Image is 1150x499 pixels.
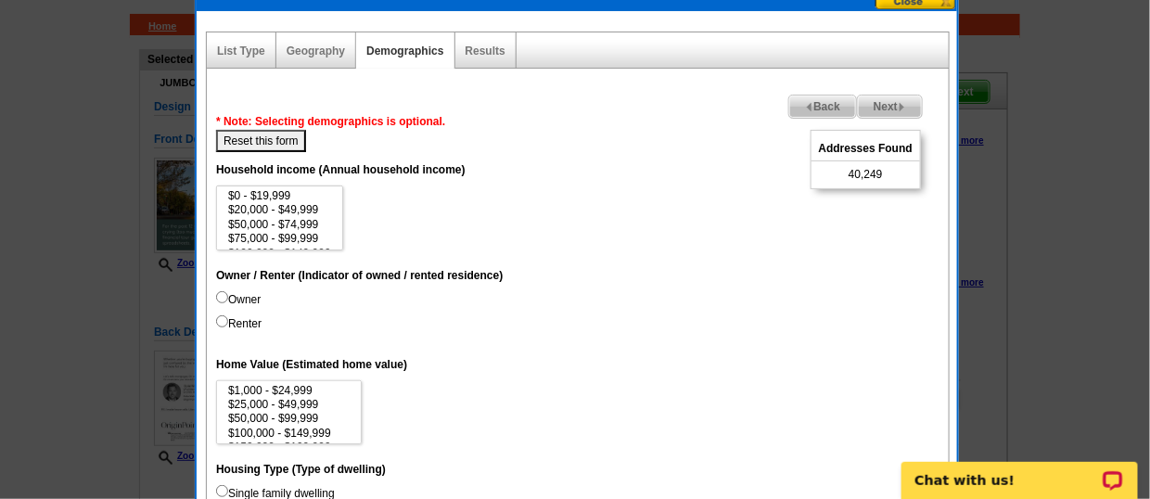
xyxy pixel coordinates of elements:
[466,45,505,58] a: Results
[226,203,333,217] option: $20,000 - $49,999
[226,218,333,232] option: $50,000 - $74,999
[216,115,445,128] span: * Note: Selecting demographics is optional.
[216,161,466,178] label: Household income (Annual household income)
[216,461,386,478] label: Housing Type (Type of dwelling)
[805,103,813,111] img: button-prev-arrow-gray.png
[789,96,856,118] span: Back
[889,441,1150,499] iframe: LiveChat chat widget
[216,291,261,308] label: Owner
[216,130,306,152] button: Reset this form
[216,267,503,284] label: Owner / Renter (Indicator of owned / rented residence)
[898,103,906,111] img: button-next-arrow-gray.png
[217,45,265,58] a: List Type
[226,384,351,398] option: $1,000 - $24,999
[366,45,443,58] a: Demographics
[858,96,922,118] span: Next
[788,95,857,119] a: Back
[216,291,228,303] input: Owner
[216,315,262,332] label: Renter
[226,398,351,412] option: $25,000 - $49,999
[849,166,883,183] span: 40,249
[226,247,333,261] option: $100,000 - $149,999
[287,45,345,58] a: Geography
[811,136,920,161] span: Addresses Found
[226,189,333,203] option: $0 - $19,999
[216,356,407,373] label: Home Value (Estimated home value)
[226,232,333,246] option: $75,000 - $99,999
[226,441,351,454] option: $150,000 - $199,999
[216,315,228,327] input: Renter
[226,427,351,441] option: $100,000 - $149,999
[226,412,351,426] option: $50,000 - $99,999
[216,485,228,497] input: Single family dwelling
[857,95,923,119] a: Next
